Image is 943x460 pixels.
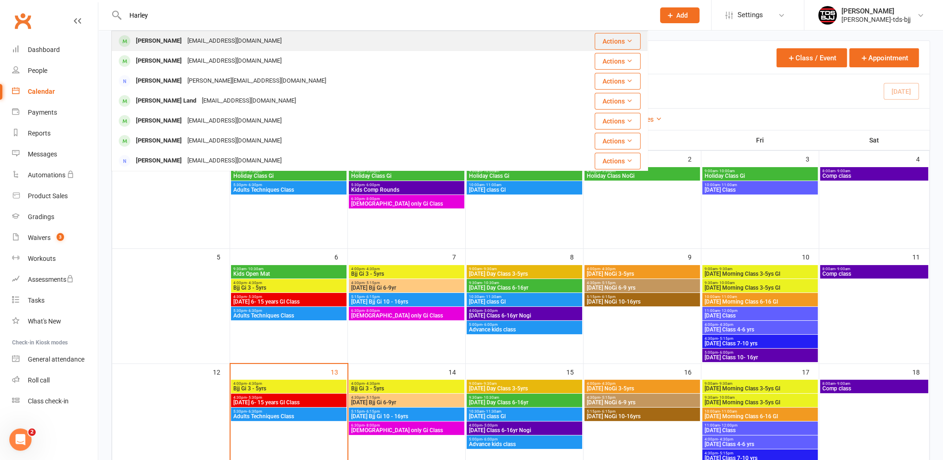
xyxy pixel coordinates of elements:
[351,295,462,299] span: 5:15pm
[133,114,185,128] div: [PERSON_NAME]
[133,94,199,108] div: [PERSON_NAME] Land
[704,395,816,400] span: 9:30am
[586,295,698,299] span: 5:15pm
[351,428,462,433] span: [DEMOGRAPHIC_DATA] only Gi Class
[468,441,580,447] span: Advance kids class
[704,341,816,346] span: [DATE] Class 7-10 yrs
[600,395,616,400] span: - 5:15pm
[484,183,501,187] span: - 11:00am
[468,271,580,277] span: [DATE] Day Class 3-5yrs
[738,5,763,26] span: Settings
[351,201,462,207] span: [DEMOGRAPHIC_DATA] only Gi Class
[57,233,64,241] span: 3
[586,382,698,386] span: 4:00pm
[185,114,284,128] div: [EMAIL_ADDRESS][DOMAIN_NAME]
[586,395,698,400] span: 4:30pm
[233,395,345,400] span: 4:30pm
[12,60,98,81] a: People
[586,400,698,405] span: [DATE] NoGi 6-9 yrs
[806,151,819,166] div: 3
[586,285,698,291] span: [DATE] NoGi 6-9 yrs
[720,183,737,187] span: - 11:00am
[122,9,648,22] input: Search...
[718,337,733,341] span: - 5:15pm
[12,290,98,311] a: Tasks
[704,414,816,419] span: [DATE] Morning Class 6-16 GI
[28,130,51,137] div: Reports
[586,409,698,414] span: 5:15pm
[468,313,580,318] span: [DATE] Class 6-16yr Nogi
[595,93,641,110] button: Actions
[247,395,262,400] span: - 5:30pm
[468,267,580,271] span: 9:00am
[600,382,616,386] span: - 4:30pm
[822,267,927,271] span: 8:00am
[704,295,816,299] span: 10:00am
[365,183,380,187] span: - 6:00pm
[482,437,498,441] span: - 6:00pm
[28,67,47,74] div: People
[365,295,380,299] span: - 6:15pm
[331,364,347,379] div: 13
[688,249,701,264] div: 9
[704,327,816,332] span: [DATE] Class 4-6 yrs
[12,227,98,248] a: Waivers 3
[247,281,262,285] span: - 4:30pm
[684,364,701,379] div: 16
[819,130,930,150] th: Sat
[704,281,816,285] span: 9:30am
[351,395,462,400] span: 4:30pm
[468,281,580,285] span: 9:30am
[12,39,98,60] a: Dashboard
[28,297,45,304] div: Tasks
[482,281,499,285] span: - 10:30am
[595,73,641,90] button: Actions
[482,395,499,400] span: - 10:30am
[600,169,616,173] span: - 5:30pm
[704,386,816,391] span: [DATE] Morning Class 3-5ys GI
[720,409,737,414] span: - 11:00am
[822,169,927,173] span: 8:00am
[351,299,462,305] span: [DATE] Bjj Gi 10 - 16yrs
[365,197,380,201] span: - 8:00pm
[233,295,345,299] span: 4:30pm
[841,7,911,15] div: [PERSON_NAME]
[11,9,34,32] a: Clubworx
[468,423,580,428] span: 4:00pm
[704,355,816,360] span: [DATE] Class 10- 16yr
[718,281,735,285] span: - 10:00am
[704,169,816,173] span: 9:00am
[133,54,185,68] div: [PERSON_NAME]
[233,382,345,386] span: 4:00pm
[822,382,927,386] span: 8:00am
[28,234,51,241] div: Waivers
[482,323,498,327] span: - 6:00pm
[482,169,499,173] span: - 10:00am
[822,271,927,277] span: Comp class
[482,423,498,428] span: - 5:00pm
[704,400,816,405] span: [DATE] Morning Class 3-5ys GI
[199,94,299,108] div: [EMAIL_ADDRESS][DOMAIN_NAME]
[704,285,816,291] span: [DATE] Morning Class 3-5ys GI
[849,48,919,67] button: Appointment
[484,409,501,414] span: - 11:30am
[718,323,733,327] span: - 4:30pm
[247,309,262,313] span: - 6:30pm
[704,267,816,271] span: 9:00am
[351,173,462,179] span: Holiday Class Gi
[351,271,462,277] span: Bjj Gi 3 - 5yrs
[468,183,580,187] span: 10:00am
[912,249,929,264] div: 11
[718,395,735,400] span: - 10:00am
[334,249,347,264] div: 6
[28,255,56,262] div: Workouts
[12,269,98,290] a: Assessments
[468,428,580,433] span: [DATE] Class 6-16yr Nogi
[835,169,850,173] span: - 9:00am
[482,382,497,386] span: - 9:30am
[916,151,929,166] div: 4
[247,409,262,414] span: - 6:30pm
[802,364,819,379] div: 17
[586,271,698,277] span: [DATE] NoGi 3-5yrs
[28,46,60,53] div: Dashboard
